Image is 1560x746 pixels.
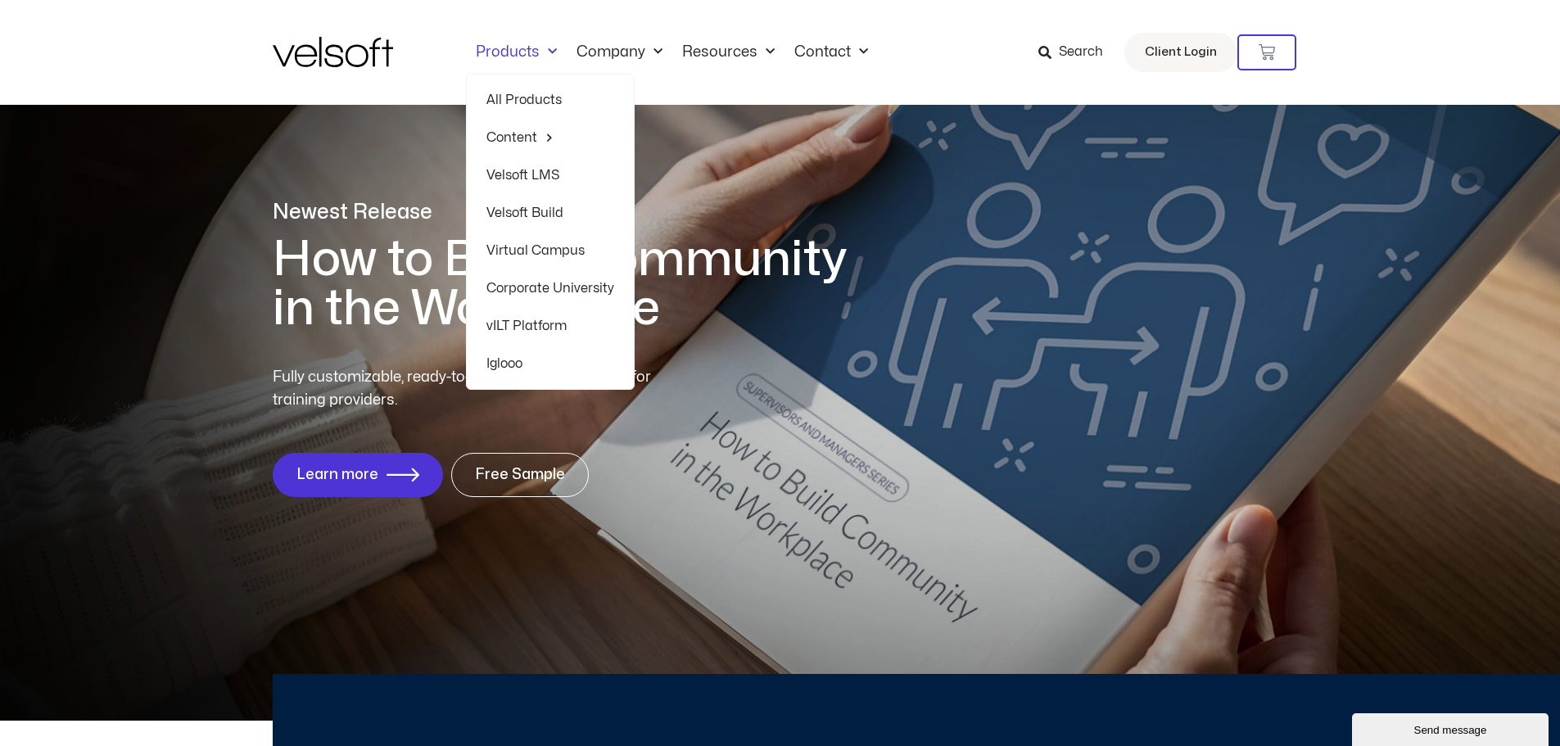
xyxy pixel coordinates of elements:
[486,307,614,345] a: vILT Platform
[475,467,565,483] span: Free Sample
[296,467,378,483] span: Learn more
[273,366,681,412] p: Fully customizable, ready-to-deliver training content for training providers.
[486,81,614,119] a: All Products
[567,43,672,61] a: CompanyMenu Toggle
[451,453,589,497] a: Free Sample
[1352,710,1552,746] iframe: chat widget
[273,235,870,333] h1: How to Build Community in the Workplace
[466,74,635,390] ul: ProductsMenu Toggle
[273,453,443,497] a: Learn more
[273,198,870,227] p: Newest Release
[1059,42,1103,63] span: Search
[486,345,614,382] a: Iglooo
[486,232,614,269] a: Virtual Campus
[1145,42,1217,63] span: Client Login
[466,43,567,61] a: ProductsMenu Toggle
[672,43,785,61] a: ResourcesMenu Toggle
[785,43,878,61] a: ContactMenu Toggle
[486,156,614,194] a: Velsoft LMS
[273,37,393,67] img: Velsoft Training Materials
[1038,38,1115,66] a: Search
[466,43,878,61] nav: Menu
[486,119,614,156] a: ContentMenu Toggle
[1124,33,1237,72] a: Client Login
[486,269,614,307] a: Corporate University
[486,194,614,232] a: Velsoft Build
